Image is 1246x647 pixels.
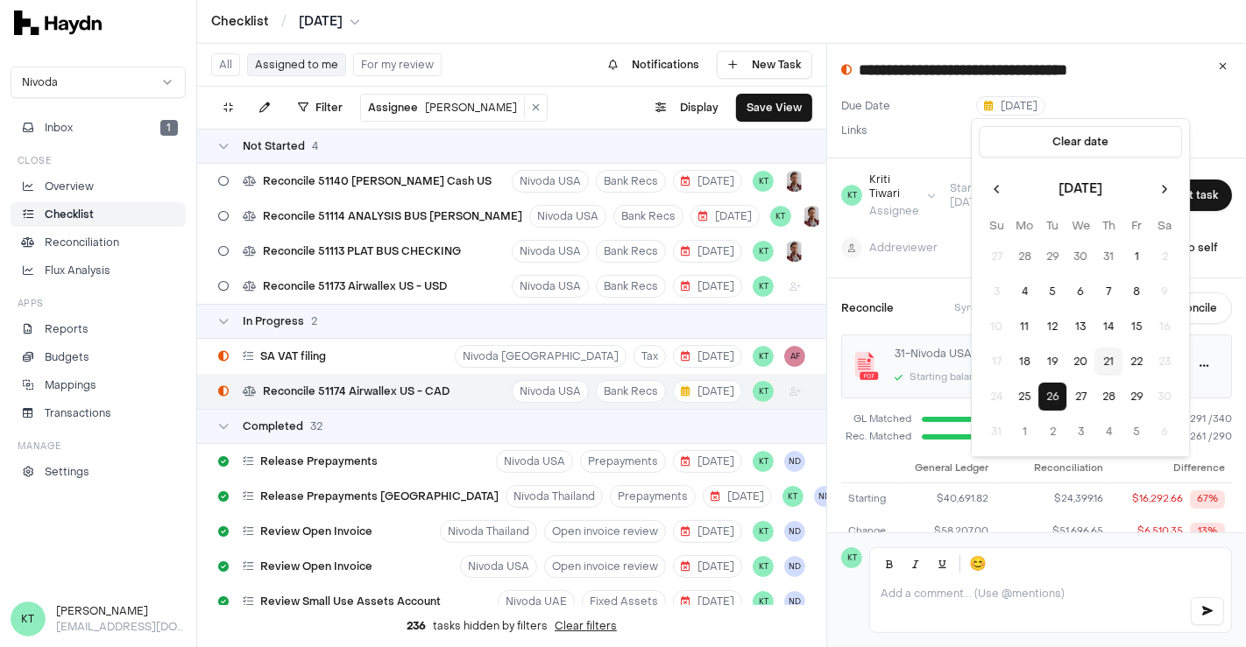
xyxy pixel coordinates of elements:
span: [DATE] [681,244,734,258]
button: Nivoda USA [496,450,573,473]
button: Tuesday, August 5th, 2025 [1038,278,1066,306]
label: Due Date [841,99,969,113]
span: [DATE] [681,349,734,363]
span: Not Started [243,139,305,153]
span: [DATE] [681,279,734,293]
button: Friday, September 5th, 2025 [1122,418,1150,446]
button: Prepayments [580,450,666,473]
button: Nivoda USA [529,205,606,228]
span: KT [11,601,46,636]
span: Completed [243,419,303,433]
button: Open invoice review [544,555,666,578]
button: [DATE] [299,13,360,31]
button: Nivoda USA [512,170,589,193]
button: Bank Recs [596,275,666,298]
img: JP Smit [784,241,805,262]
span: KT [753,521,774,542]
button: Monday, August 25th, 2025 [1010,383,1038,411]
button: Wednesday, August 6th, 2025 [1066,278,1094,306]
nav: breadcrumb [211,13,360,31]
p: Reconciliation [45,235,119,250]
span: KT [753,381,774,402]
span: Review Open Invoice [260,559,372,573]
button: Tuesday, September 2nd, 2025 [1038,418,1066,446]
button: Friday, August 15th, 2025 [1122,313,1150,341]
span: KT [770,206,791,227]
button: KT [753,451,774,472]
a: Reconciliation [11,230,186,255]
button: Italic (Ctrl+I) [903,552,928,576]
button: KT [753,556,774,577]
button: [DATE] [673,345,742,368]
span: GL Matched [841,412,911,427]
p: Mappings [45,377,96,393]
button: KTKriti TiwariAssignee [841,172,936,218]
span: [DATE] [299,13,343,31]
div: Starting balance [910,370,988,385]
button: AF [784,346,805,367]
button: Wednesday, August 27th, 2025 [1066,383,1094,411]
span: 1 [160,120,178,136]
span: $24,399.16 [1054,492,1103,507]
button: ND [784,521,805,542]
a: Checklist [11,202,186,227]
button: Thursday, September 4th, 2025 [1094,418,1122,446]
img: application/pdf [853,352,881,380]
button: [DATE] [673,240,742,263]
button: KT [753,276,774,297]
button: $24,399.16 [1002,492,1103,507]
button: Nivoda Thailand [440,520,537,543]
th: Tuesday [1038,217,1066,236]
h3: Reconcile [841,300,894,316]
button: Tuesday, August 19th, 2025 [1038,348,1066,376]
div: Kriti Tiwari [869,172,920,200]
th: Thursday [1094,217,1122,236]
h3: Close [18,154,52,167]
span: KT [753,241,774,262]
img: JP Smit [784,171,805,192]
button: Nivoda USA [512,240,589,263]
button: KT [753,591,774,612]
div: 67% [1190,490,1225,509]
button: Wednesday, July 30th, 2025 [1066,243,1094,271]
button: ND [814,486,835,507]
button: Assignee[PERSON_NAME] [361,97,525,118]
button: Assigned to me [247,53,346,76]
button: Inbox1 [11,116,186,140]
button: Monday, September 1st, 2025 [1010,418,1038,446]
button: [DATE] [673,520,742,543]
button: Tuesday, August 26th, 2025, selected [1038,383,1066,411]
span: [DATE] [681,594,734,608]
button: Addreviewer [841,237,938,258]
button: Bank Recs [613,205,683,228]
button: Wednesday, September 3rd, 2025 [1066,418,1094,446]
button: Friday, August 1st, 2025 [1122,243,1150,271]
button: Bold (Ctrl+B) [877,552,902,576]
button: ND [784,451,805,472]
span: / [278,12,290,30]
span: 4 [312,139,318,153]
button: Bank Recs [596,380,666,403]
span: ND [784,556,805,577]
a: Overview [11,174,186,199]
span: KT [841,547,862,568]
button: Go to the Next Month [1150,175,1179,203]
button: [DATE] [703,485,772,508]
button: Clear filters [555,619,617,633]
button: KT [753,171,774,192]
button: Monday, August 11th, 2025 [1010,313,1038,341]
span: [DATE] [681,559,734,573]
button: KT [782,486,804,507]
div: 31-Nivoda USA LLC-ASR_CAD_2025-07-01_2025-07-31.pdf [895,346,1175,362]
button: Bank Recs [596,170,666,193]
button: Bank Recs [596,240,666,263]
span: [DATE] [681,454,734,468]
h3: Apps [18,297,44,310]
